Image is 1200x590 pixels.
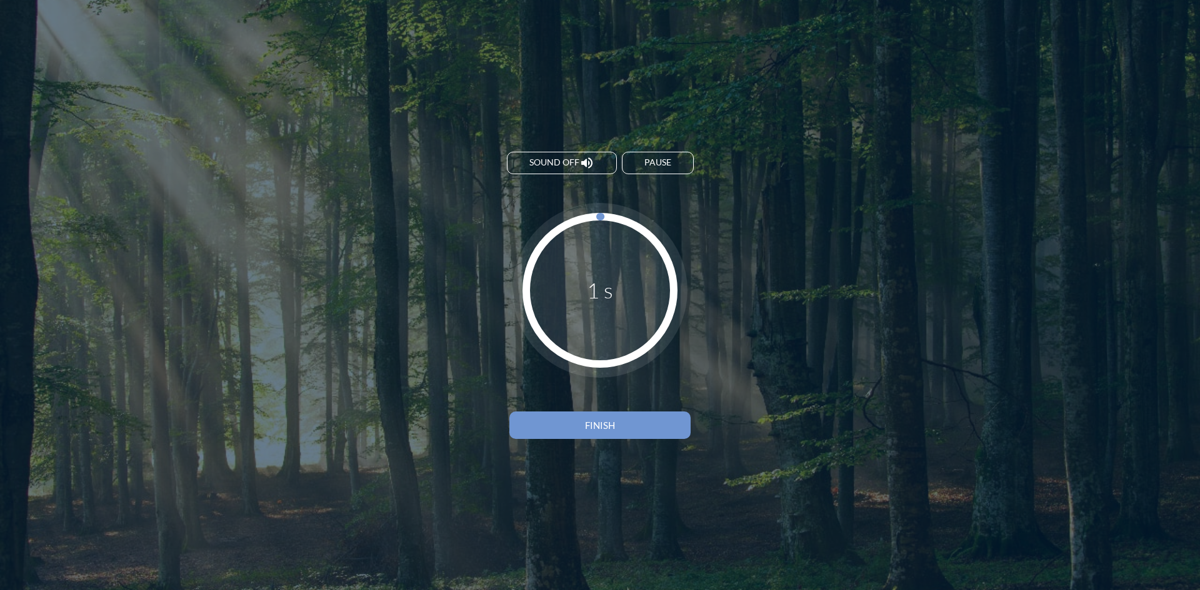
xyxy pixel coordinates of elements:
[507,152,617,174] button: Sound off
[531,420,669,431] div: Finish
[587,277,613,303] div: 1 s
[509,411,691,439] button: Finish
[622,152,694,174] button: Pause
[529,157,579,168] span: Sound off
[579,155,594,170] i: volume_up
[644,157,671,168] div: Pause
